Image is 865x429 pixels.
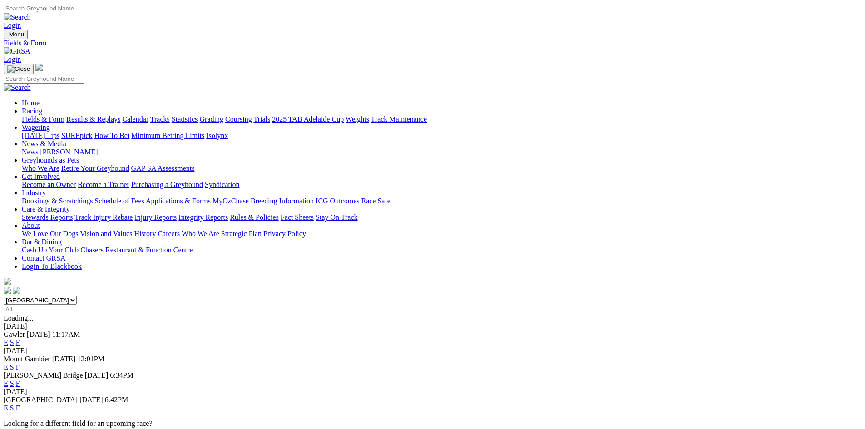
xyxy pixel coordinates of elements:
[4,74,84,84] input: Search
[10,380,14,387] a: S
[122,115,148,123] a: Calendar
[131,181,203,188] a: Purchasing a Greyhound
[200,115,223,123] a: Grading
[74,213,133,221] a: Track Injury Rebate
[94,132,130,139] a: How To Bet
[4,287,11,294] img: facebook.svg
[9,31,24,38] span: Menu
[272,115,344,123] a: 2025 TAB Adelaide Cup
[77,355,104,363] span: 12:01PM
[61,164,129,172] a: Retire Your Greyhound
[22,213,861,222] div: Care & Integrity
[22,148,38,156] a: News
[22,246,79,254] a: Cash Up Your Club
[52,355,76,363] span: [DATE]
[22,197,861,205] div: Industry
[22,213,73,221] a: Stewards Reports
[79,396,103,404] span: [DATE]
[110,371,133,379] span: 6:34PM
[346,115,369,123] a: Weights
[131,164,195,172] a: GAP SA Assessments
[281,213,314,221] a: Fact Sheets
[131,132,204,139] a: Minimum Betting Limits
[22,246,861,254] div: Bar & Dining
[4,47,30,55] img: GRSA
[158,230,180,237] a: Careers
[4,363,8,371] a: E
[22,164,861,173] div: Greyhounds as Pets
[213,197,249,205] a: MyOzChase
[22,132,861,140] div: Wagering
[150,115,170,123] a: Tracks
[78,181,129,188] a: Become a Trainer
[4,30,28,39] button: Toggle navigation
[22,107,42,115] a: Racing
[4,64,34,74] button: Toggle navigation
[10,363,14,371] a: S
[66,115,120,123] a: Results & Replays
[205,181,239,188] a: Syndication
[22,254,65,262] a: Contact GRSA
[7,65,30,73] img: Close
[253,115,270,123] a: Trials
[4,347,861,355] div: [DATE]
[22,115,64,123] a: Fields & Form
[22,148,861,156] div: News & Media
[22,132,59,139] a: [DATE] Tips
[22,123,50,131] a: Wagering
[4,388,861,396] div: [DATE]
[4,13,31,21] img: Search
[172,115,198,123] a: Statistics
[146,197,211,205] a: Applications & Forms
[22,222,40,229] a: About
[4,84,31,92] img: Search
[22,238,62,246] a: Bar & Dining
[80,246,193,254] a: Chasers Restaurant & Function Centre
[16,339,20,346] a: F
[316,197,359,205] a: ICG Outcomes
[4,404,8,412] a: E
[13,287,20,294] img: twitter.svg
[22,181,861,189] div: Get Involved
[22,164,59,172] a: Who We Are
[134,230,156,237] a: History
[61,132,92,139] a: SUREpick
[22,197,93,205] a: Bookings & Scratchings
[206,132,228,139] a: Isolynx
[4,396,78,404] span: [GEOGRAPHIC_DATA]
[22,156,79,164] a: Greyhounds as Pets
[85,371,109,379] span: [DATE]
[22,262,82,270] a: Login To Blackbook
[4,314,33,322] span: Loading...
[35,64,43,71] img: logo-grsa-white.png
[40,148,98,156] a: [PERSON_NAME]
[22,115,861,123] div: Racing
[22,173,60,180] a: Get Involved
[27,330,50,338] span: [DATE]
[16,380,20,387] a: F
[361,197,390,205] a: Race Safe
[316,213,357,221] a: Stay On Track
[134,213,177,221] a: Injury Reports
[16,404,20,412] a: F
[94,197,144,205] a: Schedule of Fees
[22,205,70,213] a: Care & Integrity
[178,213,228,221] a: Integrity Reports
[4,39,861,47] div: Fields & Form
[263,230,306,237] a: Privacy Policy
[4,278,11,285] img: logo-grsa-white.png
[10,404,14,412] a: S
[80,230,132,237] a: Vision and Values
[251,197,314,205] a: Breeding Information
[22,230,78,237] a: We Love Our Dogs
[22,189,46,197] a: Industry
[4,322,861,330] div: [DATE]
[4,330,25,338] span: Gawler
[4,419,861,428] p: Looking for a different field for an upcoming race?
[182,230,219,237] a: Who We Are
[105,396,129,404] span: 6:42PM
[4,55,21,63] a: Login
[16,363,20,371] a: F
[4,371,83,379] span: [PERSON_NAME] Bridge
[4,380,8,387] a: E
